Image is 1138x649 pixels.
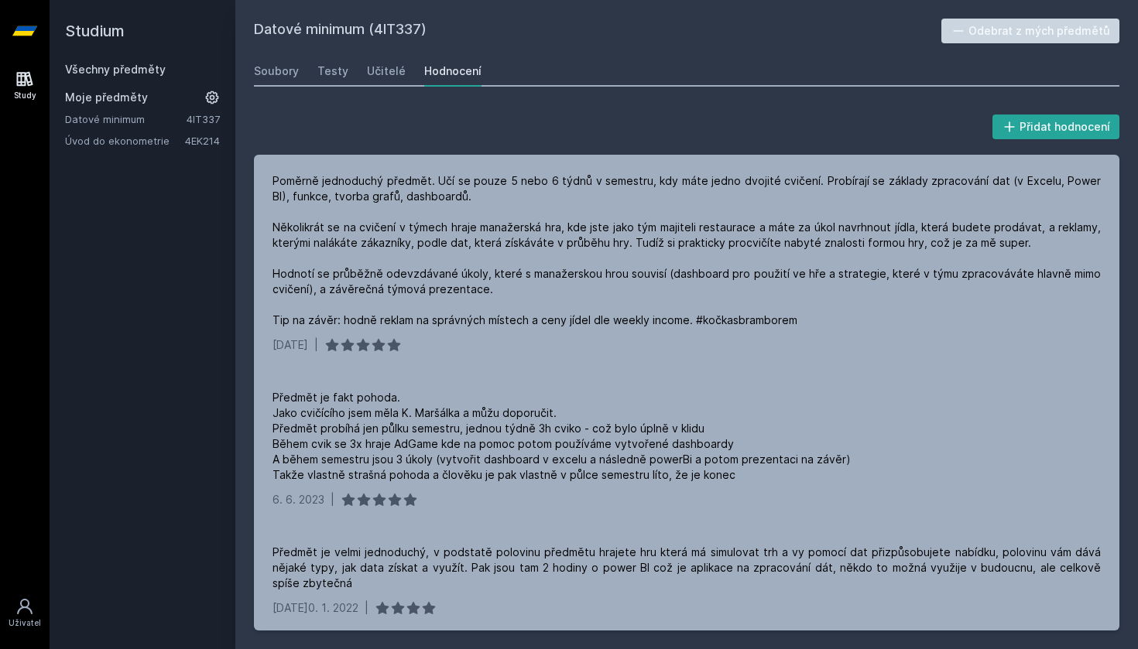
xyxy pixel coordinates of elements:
a: Soubory [254,56,299,87]
a: 4IT337 [187,113,220,125]
div: Uživatel [9,617,41,629]
a: Hodnocení [424,56,482,87]
div: [DATE] [273,337,308,353]
a: Datové minimum [65,111,187,127]
div: | [365,600,368,616]
div: | [314,337,318,353]
a: Učitelé [367,56,406,87]
div: Učitelé [367,63,406,79]
div: Testy [317,63,348,79]
a: Úvod do ekonometrie [65,133,185,149]
div: Study [14,90,36,101]
div: Poměrně jednoduchý předmět. Učí se pouze 5 nebo 6 týdnů v semestru, kdy máte jedno dvojité cvičen... [273,173,1101,328]
a: Study [3,62,46,109]
span: Moje předměty [65,90,148,105]
div: 6. 6. 2023 [273,492,324,507]
a: Uživatel [3,589,46,637]
div: Hodnocení [424,63,482,79]
div: Předmět je velmi jednoduchý, v podstatě polovinu předmětu hrajete hru která má simulovat trh a vy... [273,545,1101,591]
a: Testy [317,56,348,87]
h2: Datové minimum (4IT337) [254,19,941,43]
a: 4EK214 [185,135,220,147]
div: Soubory [254,63,299,79]
a: Všechny předměty [65,63,166,76]
div: | [331,492,334,507]
div: [DATE]0. 1. 2022 [273,600,358,616]
button: Přidat hodnocení [992,114,1120,139]
button: Odebrat z mých předmětů [941,19,1120,43]
div: Předmět je fakt pohoda. Jako cvičícího jsem měla K. Maršálka a můžu doporučit. Předmět probíhá je... [273,390,854,483]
